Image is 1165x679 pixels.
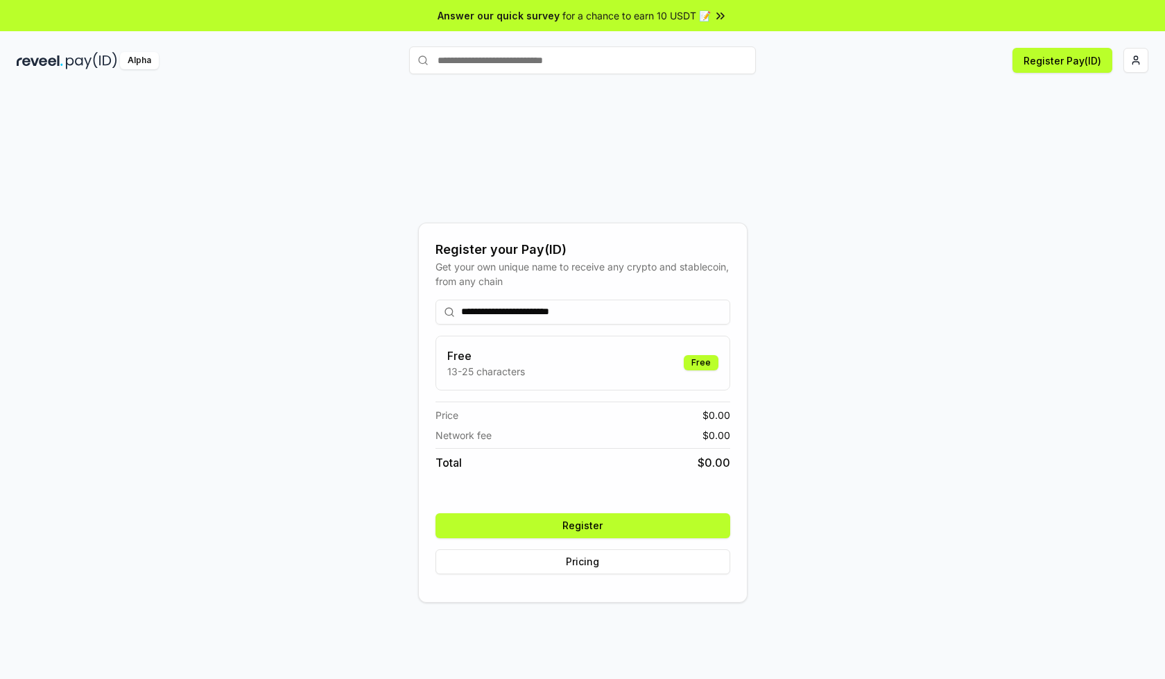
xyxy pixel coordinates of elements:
img: reveel_dark [17,52,63,69]
p: 13-25 characters [447,364,525,379]
span: Network fee [435,428,492,442]
span: $ 0.00 [702,408,730,422]
div: Alpha [120,52,159,69]
button: Register [435,513,730,538]
div: Register your Pay(ID) [435,240,730,259]
button: Pricing [435,549,730,574]
div: Get your own unique name to receive any crypto and stablecoin, from any chain [435,259,730,289]
img: pay_id [66,52,117,69]
h3: Free [447,347,525,364]
span: for a chance to earn 10 USDT 📝 [562,8,711,23]
span: $ 0.00 [702,428,730,442]
span: Total [435,454,462,471]
button: Register Pay(ID) [1012,48,1112,73]
span: Price [435,408,458,422]
span: $ 0.00 [698,454,730,471]
div: Free [684,355,718,370]
span: Answer our quick survey [438,8,560,23]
